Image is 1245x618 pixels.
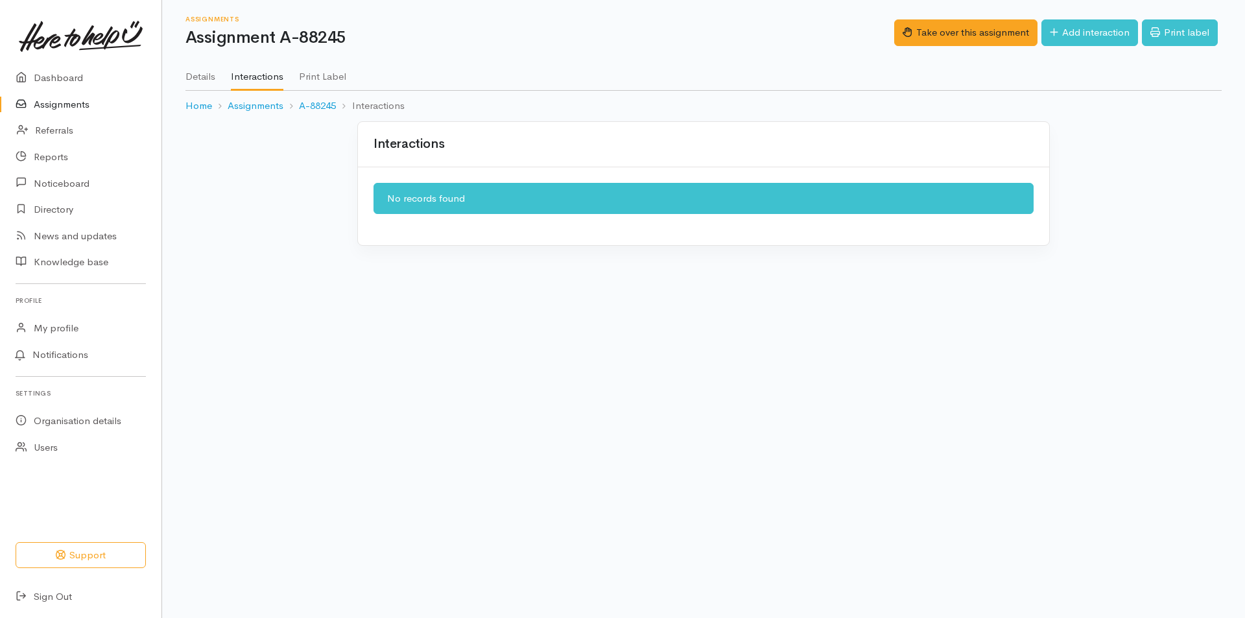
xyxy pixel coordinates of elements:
a: Print Label [299,54,346,90]
h6: Settings [16,385,146,402]
a: A-88245 [299,99,336,113]
button: Support [16,542,146,569]
a: Interactions [231,54,283,91]
button: Take over this assignment [894,19,1037,46]
a: Assignments [228,99,283,113]
h6: Profile [16,292,146,309]
a: Home [185,99,212,113]
h6: Assignments [185,16,894,23]
div: No records found [373,183,1034,215]
nav: breadcrumb [185,91,1222,121]
a: Print label [1142,19,1218,46]
li: Interactions [336,99,404,113]
h2: Interactions [373,137,444,151]
a: Details [185,54,215,90]
a: Add interaction [1041,19,1138,46]
h1: Assignment A-88245 [185,29,894,47]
